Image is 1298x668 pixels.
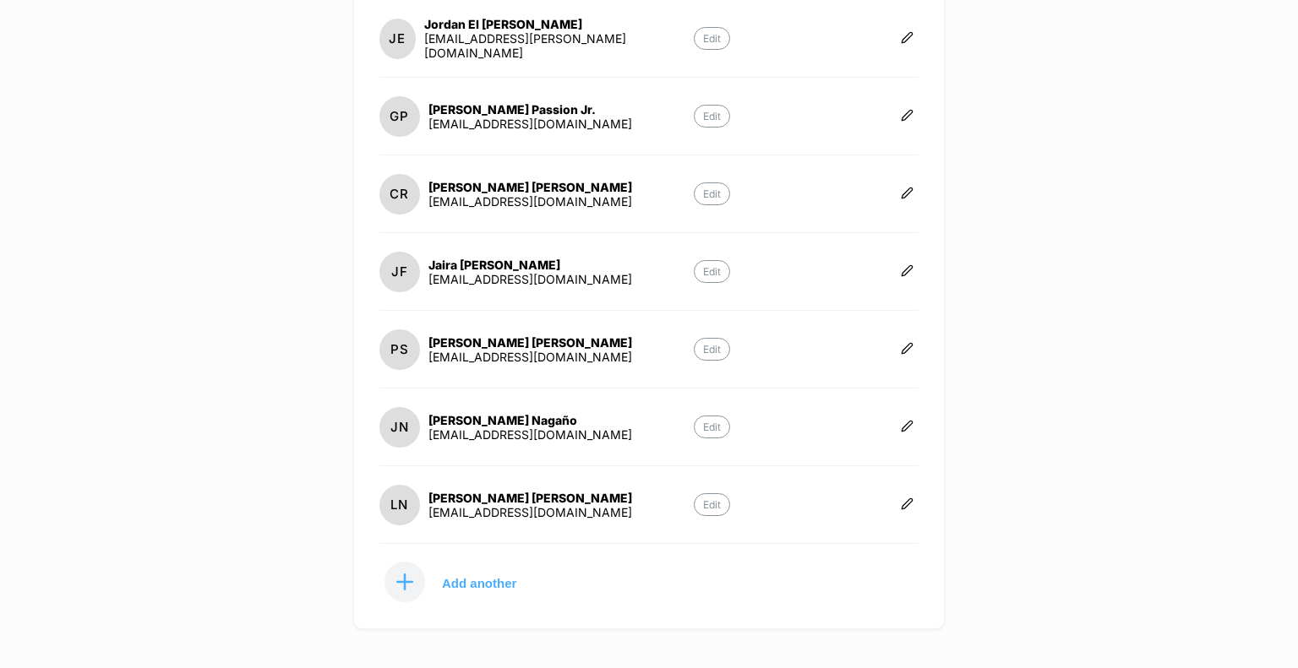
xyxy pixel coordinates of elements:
p: CR [390,186,409,202]
p: JE [389,30,406,46]
div: [EMAIL_ADDRESS][DOMAIN_NAME] [428,505,632,519]
div: [EMAIL_ADDRESS][DOMAIN_NAME] [428,272,632,286]
p: Edit [694,415,730,438]
p: Add another [442,578,516,587]
div: [EMAIL_ADDRESS][DOMAIN_NAME] [428,117,632,131]
div: [PERSON_NAME] Passion Jr. [428,102,632,117]
p: LN [390,497,408,513]
p: JF [391,263,408,280]
p: Edit [694,260,730,283]
button: Add another [379,561,548,603]
p: PS [390,341,409,357]
div: [PERSON_NAME] [PERSON_NAME] [428,180,632,194]
div: [EMAIL_ADDRESS][DOMAIN_NAME] [428,350,632,364]
p: Edit [694,493,730,516]
p: Edit [694,182,730,205]
p: Edit [694,338,730,361]
div: [PERSON_NAME] Nagaño [428,413,632,427]
div: [EMAIL_ADDRESS][PERSON_NAME][DOMAIN_NAME] [424,31,694,60]
div: Jordan El [PERSON_NAME] [424,17,694,31]
p: GP [390,108,409,124]
div: [PERSON_NAME] [PERSON_NAME] [428,335,632,350]
div: [PERSON_NAME] [PERSON_NAME] [428,491,632,505]
p: Edit [694,27,730,50]
div: Jaira [PERSON_NAME] [428,258,632,272]
p: Edit [694,105,730,128]
p: JN [390,419,409,435]
div: [EMAIL_ADDRESS][DOMAIN_NAME] [428,427,632,442]
div: [EMAIL_ADDRESS][DOMAIN_NAME] [428,194,632,209]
